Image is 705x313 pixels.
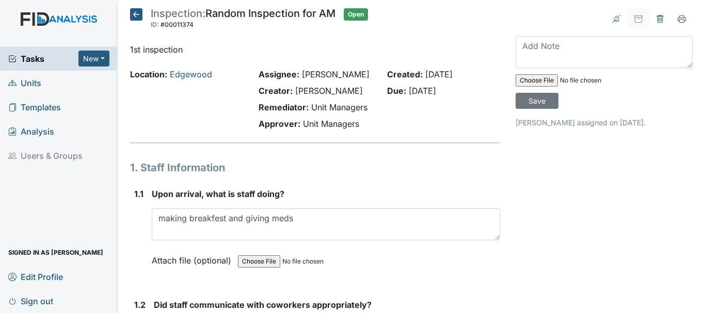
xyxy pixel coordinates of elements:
[8,99,61,115] span: Templates
[134,299,146,311] label: 1.2
[130,43,500,56] p: 1st inspection
[151,7,205,20] span: Inspection:
[303,119,359,129] span: Unit Managers
[311,102,367,112] span: Unit Managers
[295,86,363,96] span: [PERSON_NAME]
[154,300,372,310] span: Did staff communicate with coworkers appropriately?
[387,86,406,96] strong: Due:
[259,102,309,112] strong: Remediator:
[516,117,693,128] p: [PERSON_NAME] assigned on [DATE].
[259,69,299,79] strong: Assignee:
[151,21,159,28] span: ID:
[134,188,143,200] label: 1.1
[130,160,500,175] h1: 1. Staff Information
[8,75,41,91] span: Units
[344,8,368,21] span: Open
[302,69,370,79] span: [PERSON_NAME]
[151,8,335,31] div: Random Inspection for AM
[387,69,423,79] strong: Created:
[516,93,558,109] input: Save
[259,86,293,96] strong: Creator:
[409,86,436,96] span: [DATE]
[425,69,453,79] span: [DATE]
[78,51,109,67] button: New
[161,21,194,28] span: #00011374
[170,69,212,79] a: Edgewood
[152,189,284,199] span: Upon arrival, what is staff doing?
[152,249,235,267] label: Attach file (optional)
[259,119,300,129] strong: Approver:
[8,293,53,309] span: Sign out
[130,69,167,79] strong: Location:
[8,123,54,139] span: Analysis
[8,269,63,285] span: Edit Profile
[8,244,103,260] span: Signed in as [PERSON_NAME]
[8,53,78,65] a: Tasks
